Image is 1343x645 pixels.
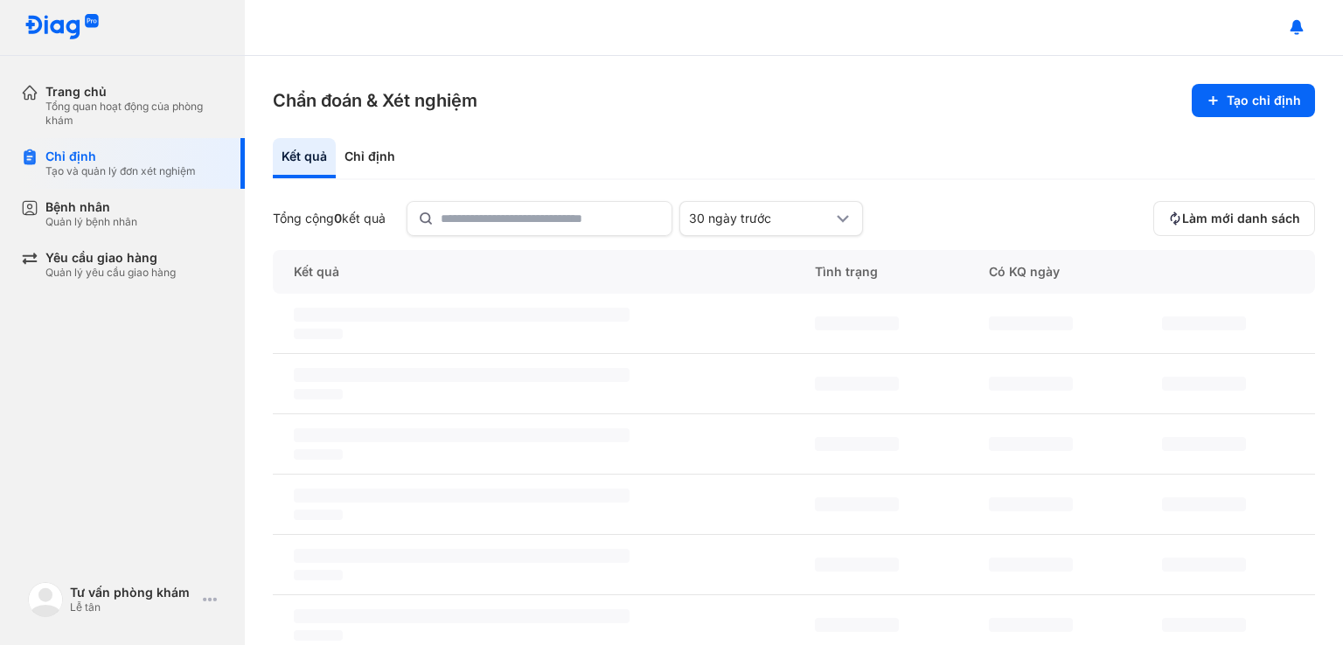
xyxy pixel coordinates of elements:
span: ‌ [294,630,343,641]
div: Kết quả [273,250,794,294]
span: ‌ [989,497,1073,511]
span: ‌ [989,618,1073,632]
div: Tổng quan hoạt động của phòng khám [45,100,224,128]
div: Quản lý yêu cầu giao hàng [45,266,176,280]
span: ‌ [294,609,630,623]
img: logo [24,14,100,41]
span: ‌ [1162,316,1246,330]
span: ‌ [294,549,630,563]
span: ‌ [1162,437,1246,451]
span: ‌ [294,428,630,442]
div: Tư vấn phòng khám [70,585,196,600]
img: logo [28,582,63,617]
span: ‌ [294,368,630,382]
div: Tình trạng [794,250,968,294]
div: 30 ngày trước [689,211,832,226]
div: Tổng cộng kết quả [273,211,386,226]
span: ‌ [294,510,343,520]
h3: Chẩn đoán & Xét nghiệm [273,88,477,113]
div: Lễ tân [70,600,196,614]
span: ‌ [294,570,343,580]
span: ‌ [815,558,899,572]
span: ‌ [1162,558,1246,572]
span: ‌ [815,618,899,632]
span: ‌ [294,389,343,399]
span: ‌ [815,377,899,391]
span: ‌ [989,558,1073,572]
span: ‌ [1162,497,1246,511]
span: ‌ [1162,377,1246,391]
span: ‌ [294,449,343,460]
span: ‌ [294,329,343,339]
span: 0 [334,211,342,225]
span: Làm mới danh sách [1182,211,1300,226]
span: ‌ [294,489,630,503]
button: Làm mới danh sách [1153,201,1315,236]
button: Tạo chỉ định [1192,84,1315,117]
div: Tạo và quản lý đơn xét nghiệm [45,164,196,178]
span: ‌ [815,316,899,330]
div: Bệnh nhân [45,199,137,215]
div: Có KQ ngày [968,250,1142,294]
div: Trang chủ [45,84,224,100]
div: Kết quả [273,138,336,178]
div: Chỉ định [336,138,404,178]
span: ‌ [815,437,899,451]
span: ‌ [989,377,1073,391]
div: Yêu cầu giao hàng [45,250,176,266]
div: Chỉ định [45,149,196,164]
span: ‌ [1162,618,1246,632]
span: ‌ [989,437,1073,451]
div: Quản lý bệnh nhân [45,215,137,229]
span: ‌ [815,497,899,511]
span: ‌ [294,308,630,322]
span: ‌ [989,316,1073,330]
